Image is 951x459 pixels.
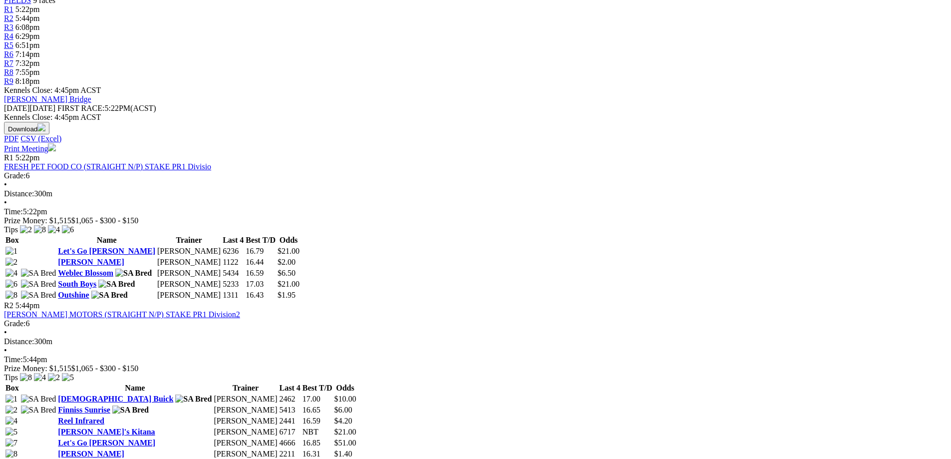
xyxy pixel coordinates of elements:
td: 17.03 [245,279,276,289]
a: FRESH PET FOOD CO (STRAIGHT N/P) STAKE PR1 Divisio [4,162,211,171]
img: 8 [20,373,32,382]
span: Time: [4,355,23,364]
a: South Boys [58,280,96,288]
div: 6 [4,319,947,328]
img: SA Bred [175,395,212,404]
a: R7 [4,59,13,67]
span: • [4,346,7,355]
span: 7:55pm [15,68,40,76]
a: R8 [4,68,13,76]
span: • [4,198,7,207]
td: 16.44 [245,257,276,267]
div: Download [4,134,947,143]
a: [PERSON_NAME] Bridge [4,95,91,103]
td: 16.79 [245,246,276,256]
img: 6 [5,280,17,289]
td: 16.59 [302,416,333,426]
div: 5:44pm [4,355,947,364]
span: $21.00 [334,428,356,436]
span: Box [5,236,19,244]
a: [PERSON_NAME]'s Kitana [58,428,155,436]
span: $51.00 [334,439,356,447]
img: 1 [5,247,17,256]
img: download.svg [37,123,45,131]
td: [PERSON_NAME] [213,416,278,426]
img: SA Bred [21,406,56,415]
span: $1,065 - $300 - $150 [71,364,139,373]
td: 4666 [279,438,301,448]
td: 5434 [222,268,244,278]
span: $10.00 [334,395,356,403]
span: Distance: [4,189,34,198]
a: Print Meeting [4,144,56,153]
img: 6 [62,225,74,234]
td: [PERSON_NAME] [213,394,278,404]
span: Tips [4,373,18,382]
img: SA Bred [21,280,56,289]
span: [DATE] [4,104,30,112]
a: R5 [4,41,13,49]
span: R1 [4,5,13,13]
img: 5 [62,373,74,382]
a: [PERSON_NAME] [58,450,124,458]
a: Weblec Blossom [58,269,113,277]
span: $6.00 [334,406,352,414]
div: Prize Money: $1,515 [4,364,947,373]
td: [PERSON_NAME] [157,268,221,278]
a: R2 [4,14,13,22]
a: R9 [4,77,13,85]
span: • [4,328,7,337]
span: R1 [4,153,13,162]
span: 5:22pm [15,153,40,162]
a: [PERSON_NAME] [58,258,124,266]
span: [DATE] [4,104,55,112]
img: SA Bred [112,406,149,415]
img: SA Bred [21,291,56,300]
span: 5:44pm [15,14,40,22]
td: 1311 [222,290,244,300]
span: R3 [4,23,13,31]
span: 5:22pm [15,5,40,13]
span: $21.00 [278,280,300,288]
img: 2 [5,406,17,415]
span: $6.50 [278,269,296,277]
img: 4 [48,225,60,234]
img: 2 [48,373,60,382]
a: PDF [4,134,18,143]
a: [PERSON_NAME] MOTORS (STRAIGHT N/P) STAKE PR1 Division2 [4,310,240,319]
td: [PERSON_NAME] [213,449,278,459]
a: R4 [4,32,13,40]
td: [PERSON_NAME] [157,246,221,256]
img: 2 [5,258,17,267]
a: Finniss Sunrise [58,406,110,414]
span: $2.00 [278,258,296,266]
div: 300m [4,189,947,198]
td: 1122 [222,257,244,267]
td: 17.00 [302,394,333,404]
td: 16.59 [245,268,276,278]
td: [PERSON_NAME] [157,257,221,267]
img: 8 [34,225,46,234]
td: [PERSON_NAME] [157,290,221,300]
a: Reel Infrared [58,417,104,425]
span: 8:18pm [15,77,40,85]
span: Kennels Close: 4:45pm ACST [4,86,101,94]
td: [PERSON_NAME] [213,427,278,437]
th: Odds [277,235,300,245]
img: 1 [5,395,17,404]
img: 5 [5,428,17,437]
span: FIRST RACE: [57,104,104,112]
td: [PERSON_NAME] [157,279,221,289]
span: • [4,180,7,189]
span: Time: [4,207,23,216]
a: CSV (Excel) [20,134,61,143]
td: 6717 [279,427,301,437]
div: 6 [4,171,947,180]
a: Let's Go [PERSON_NAME] [58,247,155,255]
span: 6:29pm [15,32,40,40]
td: 5233 [222,279,244,289]
span: Box [5,384,19,392]
td: [PERSON_NAME] [213,405,278,415]
th: Best T/D [302,383,333,393]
